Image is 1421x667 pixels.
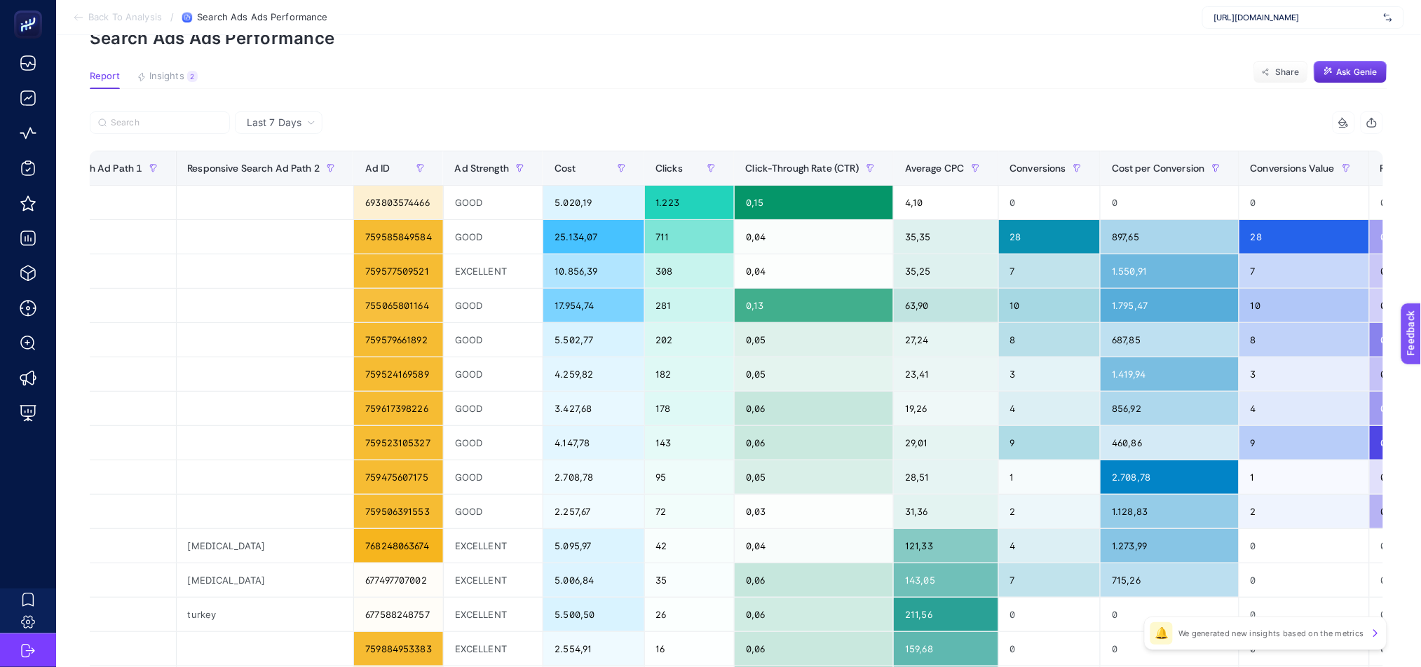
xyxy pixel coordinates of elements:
div: 3 [999,357,1101,391]
div: 5.020,19 [543,186,644,219]
div: 7 [999,254,1101,288]
div: 4 [999,392,1101,425]
div: 121,33 [894,529,998,563]
div: GOOD [444,186,543,219]
div: 8 [1239,323,1368,357]
div: 95 [645,460,734,494]
div: EXCELLENT [444,529,543,563]
span: Cost per Conversion [1112,163,1205,174]
div: 4 [1239,392,1368,425]
div: 715,26 [1101,563,1239,597]
div: 9 [1239,426,1368,460]
span: [URL][DOMAIN_NAME] [1214,12,1378,23]
div: 143 [645,426,734,460]
div: 🔔 [1150,622,1173,645]
span: Conversions Value [1251,163,1335,174]
div: 2 [187,71,198,82]
div: 0 [1239,186,1368,219]
div: 178 [645,392,734,425]
div: 159,68 [894,632,998,666]
div: 308 [645,254,734,288]
div: 759524169589 [354,357,443,391]
div: GOOD [444,426,543,460]
div: 0,04 [735,529,893,563]
div: 7 [1239,254,1368,288]
div: 0,05 [735,323,893,357]
div: 5.500,50 [543,598,644,631]
div: 693803574466 [354,186,443,219]
div: [MEDICAL_DATA] [177,563,354,597]
div: 0,13 [735,289,893,322]
div: 2.708,78 [543,460,644,494]
div: 2.708,78 [1101,460,1239,494]
div: 1.128,83 [1101,495,1239,528]
div: 759884953383 [354,632,443,666]
div: 28 [1239,220,1368,254]
span: Responsive Search Ad Path 2 [188,163,320,174]
div: 677588248757 [354,598,443,631]
div: 0,15 [735,186,893,219]
div: 1.795,47 [1101,289,1239,322]
div: 3.427,68 [543,392,644,425]
div: 0,04 [735,254,893,288]
p: Search Ads Ads Performance [90,28,1387,48]
div: 35,35 [894,220,998,254]
div: GOOD [444,357,543,391]
div: 1.550,91 [1101,254,1239,288]
div: 0,06 [735,563,893,597]
div: 16 [645,632,734,666]
div: 1 [1239,460,1368,494]
div: 5.095,97 [543,529,644,563]
div: 4.259,82 [543,357,644,391]
span: Report [90,71,120,82]
div: 3 [1239,357,1368,391]
div: 0 [999,598,1101,631]
span: ROAS [1381,163,1407,174]
div: 0 [1101,186,1239,219]
button: Share [1253,61,1308,83]
div: 63,90 [894,289,998,322]
div: 755065801164 [354,289,443,322]
div: 29,01 [894,426,998,460]
div: EXCELLENT [444,598,543,631]
div: 1.273,99 [1101,529,1239,563]
div: 0,06 [735,426,893,460]
div: 0 [1239,563,1368,597]
div: 1.223 [645,186,734,219]
div: 856,92 [1101,392,1239,425]
div: 768248063674 [354,529,443,563]
div: GOOD [444,460,543,494]
div: 5.006,84 [543,563,644,597]
div: 759617398226 [354,392,443,425]
span: Feedback [8,4,53,15]
div: 759475607175 [354,460,443,494]
div: EXCELLENT [444,563,543,597]
div: 0,05 [735,357,893,391]
div: 10.856,39 [543,254,644,288]
div: 281 [645,289,734,322]
div: 1.419,94 [1101,357,1239,391]
div: 0,06 [735,392,893,425]
div: 4,10 [894,186,998,219]
span: Ad Strength [455,163,510,174]
span: Conversions [1010,163,1067,174]
div: 677497707002 [354,563,443,597]
div: 28,51 [894,460,998,494]
div: 0,06 [735,598,893,631]
div: 897,65 [1101,220,1239,254]
div: 1 [999,460,1101,494]
span: Back To Analysis [88,12,162,23]
div: EXCELLENT [444,632,543,666]
div: 10 [999,289,1101,322]
div: 759577509521 [354,254,443,288]
div: 28 [999,220,1101,254]
div: 42 [645,529,734,563]
div: 711 [645,220,734,254]
div: 7 [999,563,1101,597]
div: 0,03 [735,495,893,528]
span: Clicks [656,163,684,174]
div: [MEDICAL_DATA] [177,529,354,563]
span: Last 7 Days [247,116,301,130]
span: Cost [555,163,576,174]
div: 10 [1239,289,1368,322]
